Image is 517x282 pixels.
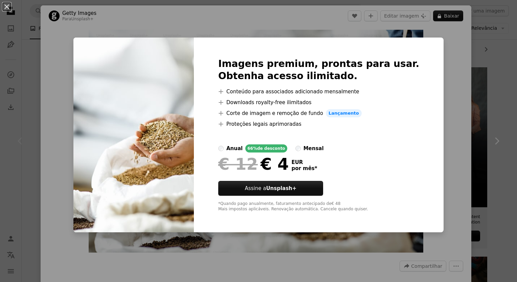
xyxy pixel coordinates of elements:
[326,109,362,117] span: Lançamento
[218,181,323,196] button: Assine aUnsplash+
[218,88,419,96] li: Conteúdo para associados adicionado mensalmente
[218,155,258,173] span: € 12
[218,201,419,212] div: *Quando pago anualmente, faturamento antecipado de € 48 Mais impostos aplicáveis. Renovação autom...
[218,58,419,82] h2: Imagens premium, prontas para usar. Obtenha acesso ilimitado.
[304,144,324,152] div: mensal
[291,165,317,171] span: por mês *
[226,144,243,152] div: anual
[291,159,317,165] span: EUR
[218,155,289,173] div: € 4
[295,146,301,151] input: mensal
[218,98,419,107] li: Downloads royalty-free ilimitados
[266,185,296,191] strong: Unsplash+
[245,144,287,152] div: 66% de desconto
[218,109,419,117] li: Corte de imagem e remoção de fundo
[218,120,419,128] li: Proteções legais aprimoradas
[218,146,224,151] input: anual66%de desconto
[73,38,194,232] img: premium_photo-1682144244760-3cf8c5f47aaa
